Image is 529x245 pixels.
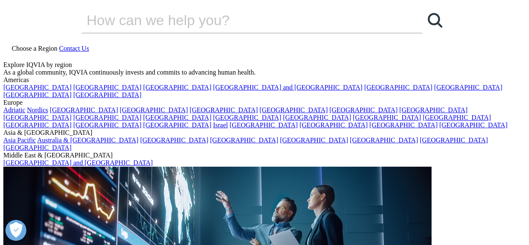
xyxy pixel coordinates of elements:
a: Contact Us [59,45,89,52]
a: [GEOGRAPHIC_DATA] [434,84,502,91]
div: Europe [3,99,526,106]
a: [GEOGRAPHIC_DATA] [364,84,432,91]
a: [GEOGRAPHIC_DATA] [213,114,281,121]
a: [GEOGRAPHIC_DATA] [143,114,211,121]
a: [GEOGRAPHIC_DATA] [299,121,368,129]
svg: Search [428,13,442,28]
a: [GEOGRAPHIC_DATA] [143,121,211,129]
a: [GEOGRAPHIC_DATA] [3,91,72,98]
a: [GEOGRAPHIC_DATA] [3,144,72,151]
a: [GEOGRAPHIC_DATA] [189,106,258,113]
a: Australia & [GEOGRAPHIC_DATA] [37,137,138,144]
a: [GEOGRAPHIC_DATA] [420,137,488,144]
a: [GEOGRAPHIC_DATA] [353,114,421,121]
a: [GEOGRAPHIC_DATA] [439,121,507,129]
a: Adriatic [3,106,25,113]
input: Search [82,8,399,33]
a: Israel [213,121,228,129]
a: [GEOGRAPHIC_DATA] [423,114,491,121]
a: [GEOGRAPHIC_DATA] [50,106,118,113]
a: [GEOGRAPHIC_DATA] [143,84,211,91]
a: Nordics [27,106,48,113]
div: Asia & [GEOGRAPHIC_DATA] [3,129,526,137]
a: [GEOGRAPHIC_DATA] [73,114,141,121]
div: Americas [3,76,526,84]
a: [GEOGRAPHIC_DATA] [230,121,298,129]
a: [GEOGRAPHIC_DATA] [210,137,278,144]
a: [GEOGRAPHIC_DATA] [280,137,348,144]
a: [GEOGRAPHIC_DATA] [140,137,208,144]
div: As a global community, IQVIA continuously invests and commits to advancing human health. [3,69,526,76]
a: [GEOGRAPHIC_DATA] [283,114,351,121]
div: Explore IQVIA by region [3,61,526,69]
div: Middle East & [GEOGRAPHIC_DATA] [3,152,526,159]
a: [GEOGRAPHIC_DATA] [369,121,437,129]
a: [GEOGRAPHIC_DATA] and [GEOGRAPHIC_DATA] [213,84,362,91]
a: [GEOGRAPHIC_DATA] [3,114,72,121]
button: Open Preferences [5,220,26,241]
a: [GEOGRAPHIC_DATA] and [GEOGRAPHIC_DATA] [3,159,153,166]
a: Search [422,8,447,33]
a: [GEOGRAPHIC_DATA] [350,137,418,144]
a: [GEOGRAPHIC_DATA] [3,84,72,91]
a: [GEOGRAPHIC_DATA] [399,106,468,113]
a: [GEOGRAPHIC_DATA] [73,91,141,98]
a: [GEOGRAPHIC_DATA] [73,121,141,129]
span: Choose a Region [12,45,57,52]
a: [GEOGRAPHIC_DATA] [73,84,141,91]
a: [GEOGRAPHIC_DATA] [120,106,188,113]
a: [GEOGRAPHIC_DATA] [330,106,398,113]
a: [GEOGRAPHIC_DATA] [3,121,72,129]
a: [GEOGRAPHIC_DATA] [260,106,328,113]
a: Asia Pacific [3,137,36,144]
